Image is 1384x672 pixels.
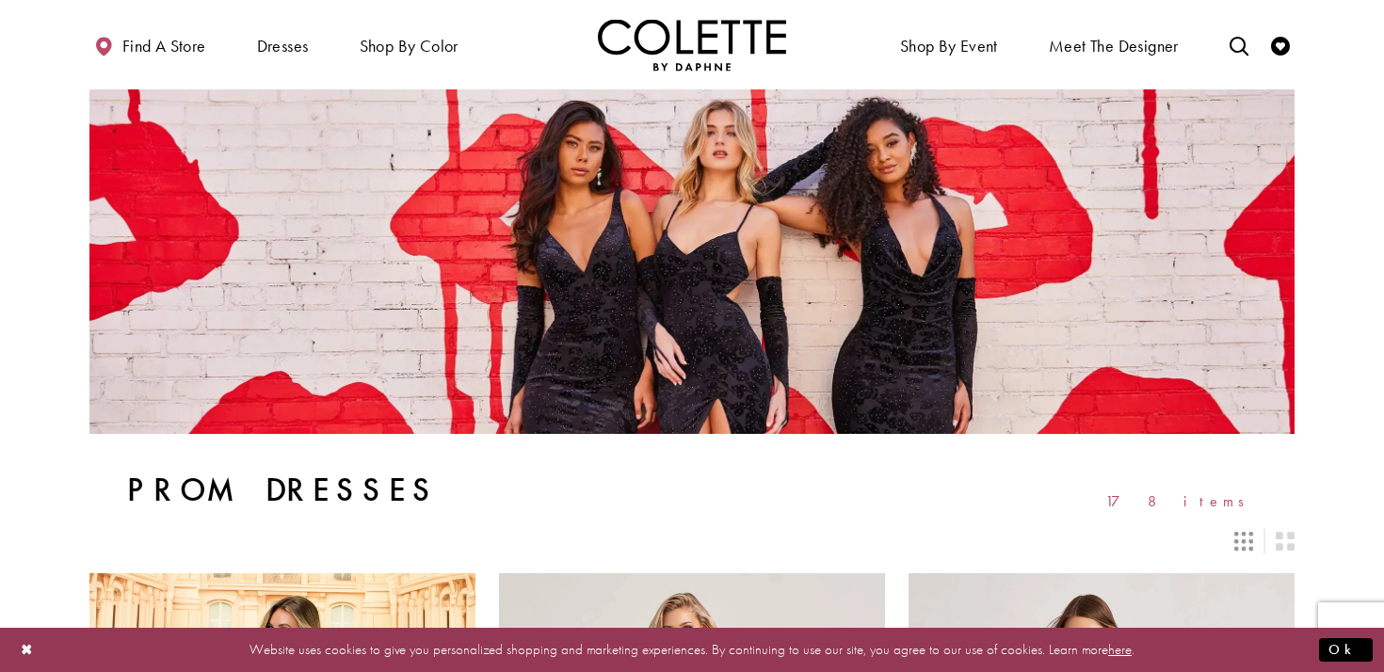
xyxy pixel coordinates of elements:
a: Find a store [89,19,210,71]
a: Toggle search [1225,19,1253,71]
span: Dresses [257,37,309,56]
div: Layout Controls [78,520,1306,562]
a: Visit Home Page [598,19,786,71]
a: Meet the designer [1044,19,1183,71]
span: Shop By Event [900,37,998,56]
span: Shop by color [360,37,459,56]
span: Find a store [122,37,206,56]
img: Colette by Daphne [598,19,786,71]
span: Shop by color [355,19,463,71]
span: Shop By Event [895,19,1003,71]
span: 178 items [1105,493,1257,509]
span: Switch layout to 2 columns [1276,532,1295,551]
span: Switch layout to 3 columns [1234,532,1253,551]
button: Submit Dialog [1319,638,1373,662]
span: Dresses [252,19,314,71]
button: Close Dialog [11,633,43,666]
a: here [1108,640,1132,659]
a: Check Wishlist [1266,19,1295,71]
p: Website uses cookies to give you personalized shopping and marketing experiences. By continuing t... [136,637,1248,663]
span: Meet the designer [1049,37,1179,56]
h1: Prom Dresses [127,472,439,509]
